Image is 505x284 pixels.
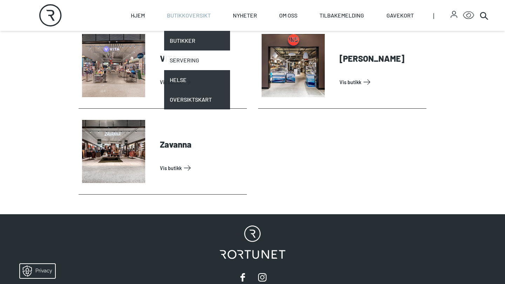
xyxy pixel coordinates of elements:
a: Butikker [164,31,230,50]
iframe: Manage Preferences [7,262,64,280]
a: Vis Butikk: VITA [160,76,244,88]
button: Open Accessibility Menu [463,10,474,21]
a: Oversiktskart [164,90,230,109]
a: Vis Butikk: Wilsbeck Sjømat [339,76,424,88]
a: Servering [164,50,230,70]
a: Vis Butikk: Zavanna [160,162,244,174]
a: Helse [164,70,230,90]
